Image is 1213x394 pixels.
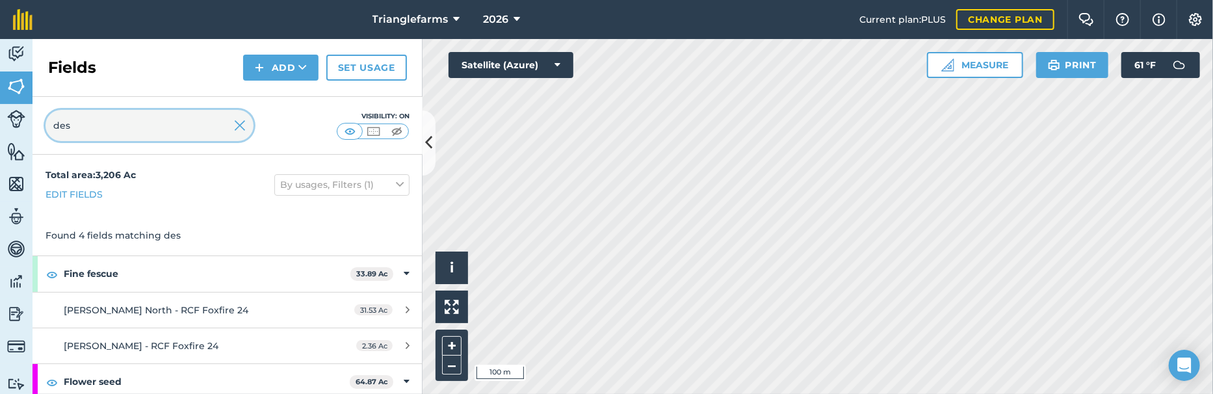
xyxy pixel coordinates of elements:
img: svg+xml;base64,PD94bWwgdmVyc2lvbj0iMS4wIiBlbmNvZGluZz0idXRmLTgiPz4KPCEtLSBHZW5lcmF0b3I6IEFkb2JlIE... [1166,52,1192,78]
span: [PERSON_NAME] North - RCF Foxfire 24 [64,304,248,316]
button: – [442,356,462,374]
img: svg+xml;base64,PHN2ZyB4bWxucz0iaHR0cDovL3d3dy53My5vcmcvMjAwMC9zdmciIHdpZHRoPSI1NiIgaGVpZ2h0PSI2MC... [7,174,25,194]
a: Edit fields [46,187,103,202]
a: [PERSON_NAME] - RCF Foxfire 242.36 Ac [33,328,423,363]
h2: Fields [48,57,96,78]
span: Current plan : PLUS [859,12,946,27]
strong: Fine fescue [64,256,350,291]
span: 2.36 Ac [356,340,393,351]
img: A cog icon [1188,13,1203,26]
strong: 33.89 Ac [356,269,388,278]
img: svg+xml;base64,PD94bWwgdmVyc2lvbj0iMS4wIiBlbmNvZGluZz0idXRmLTgiPz4KPCEtLSBHZW5lcmF0b3I6IEFkb2JlIE... [7,337,25,356]
button: Measure [927,52,1023,78]
button: i [436,252,468,284]
span: [PERSON_NAME] - RCF Foxfire 24 [64,340,218,352]
img: svg+xml;base64,PHN2ZyB4bWxucz0iaHR0cDovL3d3dy53My5vcmcvMjAwMC9zdmciIHdpZHRoPSI1NiIgaGVpZ2h0PSI2MC... [7,77,25,96]
img: svg+xml;base64,PD94bWwgdmVyc2lvbj0iMS4wIiBlbmNvZGluZz0idXRmLTgiPz4KPCEtLSBHZW5lcmF0b3I6IEFkb2JlIE... [7,207,25,226]
span: i [450,259,454,276]
div: Open Intercom Messenger [1169,350,1200,381]
span: 31.53 Ac [354,304,393,315]
strong: 64.87 Ac [356,377,388,386]
img: Two speech bubbles overlapping with the left bubble in the forefront [1078,13,1094,26]
img: svg+xml;base64,PHN2ZyB4bWxucz0iaHR0cDovL3d3dy53My5vcmcvMjAwMC9zdmciIHdpZHRoPSIxNCIgaGVpZ2h0PSIyNC... [255,60,264,75]
img: Ruler icon [941,59,954,72]
a: Set usage [326,55,407,81]
button: 61 °F [1121,52,1200,78]
img: Four arrows, one pointing top left, one top right, one bottom right and the last bottom left [445,300,459,314]
a: [PERSON_NAME] North - RCF Foxfire 2431.53 Ac [33,293,423,328]
img: svg+xml;base64,PD94bWwgdmVyc2lvbj0iMS4wIiBlbmNvZGluZz0idXRmLTgiPz4KPCEtLSBHZW5lcmF0b3I6IEFkb2JlIE... [7,44,25,64]
img: svg+xml;base64,PHN2ZyB4bWxucz0iaHR0cDovL3d3dy53My5vcmcvMjAwMC9zdmciIHdpZHRoPSI1MCIgaGVpZ2h0PSI0MC... [389,125,405,138]
strong: Total area : 3,206 Ac [46,169,136,181]
button: Add [243,55,319,81]
img: svg+xml;base64,PHN2ZyB4bWxucz0iaHR0cDovL3d3dy53My5vcmcvMjAwMC9zdmciIHdpZHRoPSI1MCIgaGVpZ2h0PSI0MC... [365,125,382,138]
button: Print [1036,52,1109,78]
img: svg+xml;base64,PD94bWwgdmVyc2lvbj0iMS4wIiBlbmNvZGluZz0idXRmLTgiPz4KPCEtLSBHZW5lcmF0b3I6IEFkb2JlIE... [7,110,25,128]
div: Fine fescue33.89 Ac [33,256,423,291]
input: Search [46,110,254,141]
img: svg+xml;base64,PD94bWwgdmVyc2lvbj0iMS4wIiBlbmNvZGluZz0idXRmLTgiPz4KPCEtLSBHZW5lcmF0b3I6IEFkb2JlIE... [7,304,25,324]
span: 2026 [483,12,508,27]
img: svg+xml;base64,PHN2ZyB4bWxucz0iaHR0cDovL3d3dy53My5vcmcvMjAwMC9zdmciIHdpZHRoPSIxOSIgaGVpZ2h0PSIyNC... [1048,57,1060,73]
button: Satellite (Azure) [449,52,573,78]
img: svg+xml;base64,PHN2ZyB4bWxucz0iaHR0cDovL3d3dy53My5vcmcvMjAwMC9zdmciIHdpZHRoPSIxOCIgaGVpZ2h0PSIyNC... [46,374,58,390]
img: svg+xml;base64,PD94bWwgdmVyc2lvbj0iMS4wIiBlbmNvZGluZz0idXRmLTgiPz4KPCEtLSBHZW5lcmF0b3I6IEFkb2JlIE... [7,239,25,259]
div: Found 4 fields matching des [33,215,423,256]
img: svg+xml;base64,PHN2ZyB4bWxucz0iaHR0cDovL3d3dy53My5vcmcvMjAwMC9zdmciIHdpZHRoPSI1NiIgaGVpZ2h0PSI2MC... [7,142,25,161]
button: By usages, Filters (1) [274,174,410,195]
a: Change plan [956,9,1054,30]
img: svg+xml;base64,PHN2ZyB4bWxucz0iaHR0cDovL3d3dy53My5vcmcvMjAwMC9zdmciIHdpZHRoPSIxOCIgaGVpZ2h0PSIyNC... [46,267,58,282]
span: 61 ° F [1134,52,1156,78]
button: + [442,336,462,356]
img: A question mark icon [1115,13,1130,26]
div: Visibility: On [337,111,410,122]
span: Trianglefarms [372,12,449,27]
img: svg+xml;base64,PD94bWwgdmVyc2lvbj0iMS4wIiBlbmNvZGluZz0idXRmLTgiPz4KPCEtLSBHZW5lcmF0b3I6IEFkb2JlIE... [7,378,25,390]
img: svg+xml;base64,PHN2ZyB4bWxucz0iaHR0cDovL3d3dy53My5vcmcvMjAwMC9zdmciIHdpZHRoPSIxNyIgaGVpZ2h0PSIxNy... [1153,12,1166,27]
img: fieldmargin Logo [13,9,33,30]
img: svg+xml;base64,PHN2ZyB4bWxucz0iaHR0cDovL3d3dy53My5vcmcvMjAwMC9zdmciIHdpZHRoPSIyMiIgaGVpZ2h0PSIzMC... [234,118,246,133]
img: svg+xml;base64,PD94bWwgdmVyc2lvbj0iMS4wIiBlbmNvZGluZz0idXRmLTgiPz4KPCEtLSBHZW5lcmF0b3I6IEFkb2JlIE... [7,272,25,291]
img: svg+xml;base64,PHN2ZyB4bWxucz0iaHR0cDovL3d3dy53My5vcmcvMjAwMC9zdmciIHdpZHRoPSI1MCIgaGVpZ2h0PSI0MC... [342,125,358,138]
